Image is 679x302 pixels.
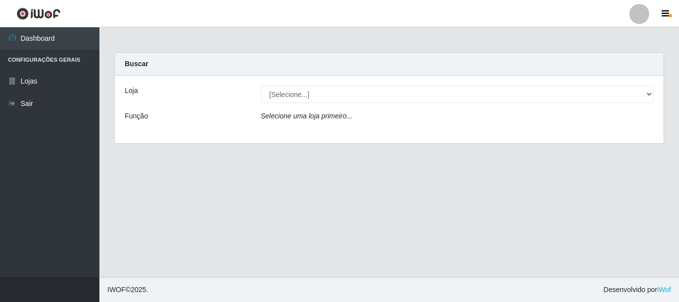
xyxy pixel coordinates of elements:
label: Função [125,111,148,121]
img: CoreUI Logo [16,7,61,20]
span: © 2025 . [107,285,148,295]
span: IWOF [107,286,126,294]
a: iWof [657,286,671,294]
i: Selecione uma loja primeiro... [261,112,352,120]
span: Desenvolvido por [603,285,671,295]
strong: Buscar [125,60,148,68]
label: Loja [125,86,138,96]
